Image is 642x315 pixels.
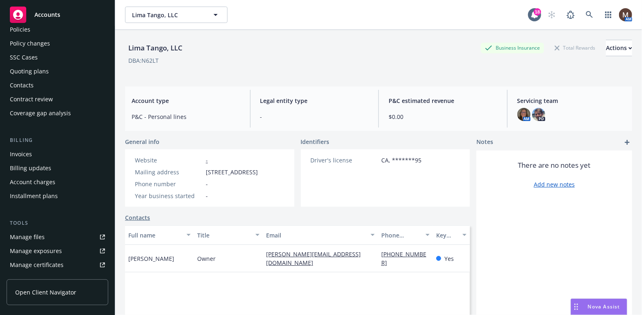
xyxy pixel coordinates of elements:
div: Contacts [10,79,34,92]
span: P&C estimated revenue [389,96,497,105]
div: Installment plans [10,189,58,203]
span: P&C - Personal lines [132,112,240,121]
span: [STREET_ADDRESS] [206,168,258,176]
div: SSC Cases [10,51,38,64]
div: Quoting plans [10,65,49,78]
span: Nova Assist [588,303,620,310]
a: Manage certificates [7,258,108,272]
div: Tools [7,219,108,227]
span: There are no notes yet [518,160,591,170]
a: Quoting plans [7,65,108,78]
img: photo [532,108,545,121]
a: Contacts [125,213,150,222]
div: Coverage gap analysis [10,107,71,120]
button: Phone number [378,225,433,245]
div: DBA: N62LT [128,56,159,65]
div: Website [135,156,203,164]
div: Contract review [10,93,53,106]
div: Business Insurance [481,43,544,53]
div: Driver's license [311,156,378,164]
a: Start snowing [544,7,560,23]
span: Legal entity type [260,96,369,105]
span: - [206,192,208,200]
a: Search [581,7,598,23]
span: Lima Tango, LLC [132,11,203,19]
a: Report a Bug [562,7,579,23]
a: - [206,156,208,164]
div: Email [266,231,365,240]
a: Contacts [7,79,108,92]
div: Full name [128,231,182,240]
div: Billing [7,136,108,144]
span: - [206,180,208,188]
div: Billing updates [10,162,51,175]
div: Invoices [10,148,32,161]
span: Identifiers [301,137,330,146]
span: - [260,112,369,121]
span: Accounts [34,11,60,18]
div: Manage certificates [10,258,64,272]
span: Account type [132,96,240,105]
a: Account charges [7,176,108,189]
button: Full name [125,225,194,245]
div: Manage claims [10,272,51,285]
div: Phone number [381,231,421,240]
button: Email [263,225,378,245]
button: Nova Assist [571,299,627,315]
a: Invoices [7,148,108,161]
span: Servicing team [517,96,626,105]
a: Manage files [7,231,108,244]
span: Yes [444,254,454,263]
span: Owner [197,254,216,263]
a: Manage exposures [7,244,108,258]
div: 18 [534,8,541,16]
div: Year business started [135,192,203,200]
a: Billing updates [7,162,108,175]
span: General info [125,137,159,146]
a: Policies [7,23,108,36]
a: Manage claims [7,272,108,285]
span: Notes [476,137,493,147]
div: Drag to move [571,299,581,315]
img: photo [619,8,632,21]
div: Phone number [135,180,203,188]
div: Mailing address [135,168,203,176]
div: Manage files [10,231,45,244]
a: Contract review [7,93,108,106]
img: photo [517,108,530,121]
div: Lima Tango, LLC [125,43,186,53]
a: Policy changes [7,37,108,50]
div: Account charges [10,176,55,189]
div: Policy changes [10,37,50,50]
div: Key contact [436,231,458,240]
div: Total Rewards [551,43,599,53]
a: Add new notes [534,180,575,189]
div: Policies [10,23,30,36]
a: Switch app [600,7,617,23]
button: Lima Tango, LLC [125,7,228,23]
a: Installment plans [7,189,108,203]
a: Accounts [7,3,108,26]
a: [PHONE_NUMBER] [381,250,426,267]
a: add [622,137,632,147]
button: Key contact [433,225,470,245]
span: Open Client Navigator [15,288,76,297]
a: SSC Cases [7,51,108,64]
div: Title [197,231,250,240]
span: $0.00 [389,112,497,121]
a: [PERSON_NAME][EMAIL_ADDRESS][DOMAIN_NAME] [266,250,361,267]
button: Title [194,225,263,245]
a: Coverage gap analysis [7,107,108,120]
div: Manage exposures [10,244,62,258]
button: Actions [606,40,632,56]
